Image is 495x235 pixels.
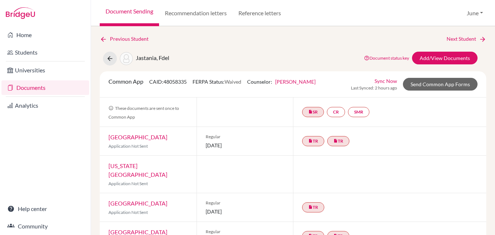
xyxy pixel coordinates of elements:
a: insert_drive_fileTR [327,136,349,146]
a: insert_drive_fileTR [302,202,324,212]
a: Sync Now [375,77,397,85]
a: CR [327,107,345,117]
span: Common App [108,78,143,85]
span: Application Not Sent [108,181,148,186]
span: [DATE] [206,142,285,149]
span: Application Not Sent [108,210,148,215]
a: [GEOGRAPHIC_DATA] [108,200,167,207]
span: [DATE] [206,208,285,215]
a: Send Common App Forms [403,78,478,91]
img: Bridge-U [6,7,35,19]
a: Help center [1,202,89,216]
i: insert_drive_file [308,139,313,143]
a: Universities [1,63,89,77]
a: Documents [1,80,89,95]
span: Waived [225,79,241,85]
a: [PERSON_NAME] [275,79,316,85]
span: Counselor: [247,79,316,85]
a: insert_drive_fileTR [302,136,324,146]
i: insert_drive_file [333,139,338,143]
a: [US_STATE][GEOGRAPHIC_DATA] [108,162,167,178]
a: Community [1,219,89,234]
i: insert_drive_file [308,109,313,114]
span: FERPA Status: [193,79,241,85]
span: Application Not Sent [108,143,148,149]
a: Home [1,28,89,42]
a: [GEOGRAPHIC_DATA] [108,134,167,140]
span: These documents are sent once to Common App [108,105,179,120]
span: Jastania, Fdel [136,54,169,61]
a: Document status key [364,55,409,61]
a: Previous Student [100,35,154,43]
span: Last Synced: 2 hours ago [351,85,397,91]
i: insert_drive_file [308,205,313,209]
span: Regular [206,228,285,235]
span: Regular [206,200,285,206]
span: Regular [206,134,285,140]
button: June [463,6,486,20]
a: Students [1,45,89,60]
span: CAID: 48058335 [149,79,187,85]
a: Analytics [1,98,89,113]
a: SMR [348,107,369,117]
a: Next Student [447,35,486,43]
a: insert_drive_fileSR [302,107,324,117]
a: Add/View Documents [412,52,478,64]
